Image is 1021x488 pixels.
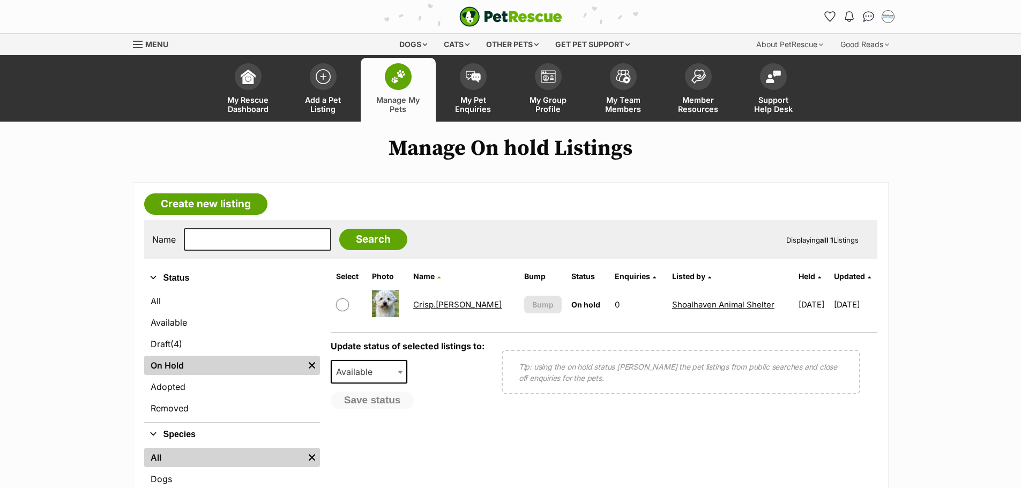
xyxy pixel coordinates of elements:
[661,58,736,122] a: Member Resources
[211,58,286,122] a: My Rescue Dashboard
[524,95,572,114] span: My Group Profile
[466,71,481,82] img: pet-enquiries-icon-7e3ad2cf08bfb03b45e93fb7055b45f3efa6380592205ae92323e6603595dc1f.svg
[520,268,566,285] th: Bump
[144,313,320,332] a: Available
[511,58,586,122] a: My Group Profile
[413,299,502,310] a: Crisp.[PERSON_NAME]
[170,337,182,350] span: (4)
[672,272,705,281] span: Listed by
[413,272,435,281] span: Name
[541,70,556,83] img: group-profile-icon-3fa3cf56718a62981997c0bc7e787c4b2cf8bcc04b72c1350f741eb67cf2f40e.svg
[144,377,320,396] a: Adopted
[331,392,414,409] button: Save status
[691,69,706,84] img: member-resources-icon-8e73f808a243e03378d46382f2149f9095a855e16c252ad45f914b54edf8863c.svg
[339,229,407,250] input: Search
[144,448,304,467] a: All
[133,34,176,53] a: Menu
[332,268,367,285] th: Select
[436,34,477,55] div: Cats
[241,69,256,84] img: dashboard-icon-eb2f2d2d3e046f16d808141f083e7271f6b2e854fb5c12c21221c1fb7104beca.svg
[152,235,176,244] label: Name
[749,34,831,55] div: About PetRescue
[374,95,422,114] span: Manage My Pets
[880,8,897,25] button: My account
[331,341,485,351] label: Update status of selected listings to:
[332,364,383,379] span: Available
[304,448,320,467] a: Remove filter
[519,361,843,384] p: Tip: using the on hold status [PERSON_NAME] the pet listings from public searches and close off e...
[863,11,874,22] img: chat-41dd97257d64d25036548639549fe6c8038ab92f7586957e7f3b1b290dea8141.svg
[479,34,546,55] div: Other pets
[674,95,722,114] span: Member Resources
[459,6,562,27] a: PetRescue
[548,34,637,55] div: Get pet support
[144,193,267,215] a: Create new listing
[749,95,798,114] span: Support Help Desk
[524,296,562,313] button: Bump
[586,58,661,122] a: My Team Members
[822,8,897,25] ul: Account quick links
[883,11,893,22] img: Jodie Parnell profile pic
[794,286,833,323] td: [DATE]
[845,11,853,22] img: notifications-46538b983faf8c2785f20acdc204bb7945ddae34d4c08c2a6579f10ce5e182be.svg
[841,8,858,25] button: Notifications
[145,40,168,49] span: Menu
[736,58,811,122] a: Support Help Desk
[834,272,865,281] span: Updated
[672,299,774,310] a: Shoalhaven Animal Shelter
[616,70,631,84] img: team-members-icon-5396bd8760b3fe7c0b43da4ab00e1e3bb1a5d9ba89233759b79545d2d3fc5d0d.svg
[144,271,320,285] button: Status
[799,272,821,281] a: Held
[615,272,656,281] a: Enquiries
[786,236,859,244] span: Displaying Listings
[822,8,839,25] a: Favourites
[860,8,877,25] a: Conversations
[144,356,304,375] a: On Hold
[820,236,833,244] strong: all 1
[224,95,272,114] span: My Rescue Dashboard
[532,299,554,310] span: Bump
[449,95,497,114] span: My Pet Enquiries
[567,268,609,285] th: Status
[391,70,406,84] img: manage-my-pets-icon-02211641906a0b7f246fdf0571729dbe1e7629f14944591b6c1af311fb30b64b.svg
[571,300,600,309] span: On hold
[144,291,320,311] a: All
[833,34,897,55] div: Good Reads
[144,427,320,441] button: Species
[436,58,511,122] a: My Pet Enquiries
[834,272,871,281] a: Updated
[799,272,815,281] span: Held
[299,95,347,114] span: Add a Pet Listing
[331,360,408,384] span: Available
[672,272,711,281] a: Listed by
[144,399,320,418] a: Removed
[368,268,408,285] th: Photo
[834,286,876,323] td: [DATE]
[144,334,320,354] a: Draft
[286,58,361,122] a: Add a Pet Listing
[459,6,562,27] img: logo-e224e6f780fb5917bec1dbf3a21bbac754714ae5b6737aabdf751b685950b380.svg
[413,272,441,281] a: Name
[766,70,781,83] img: help-desk-icon-fdf02630f3aa405de69fd3d07c3f3aa587a6932b1a1747fa1d2bba05be0121f9.svg
[599,95,647,114] span: My Team Members
[316,69,331,84] img: add-pet-listing-icon-0afa8454b4691262ce3f59096e99ab1cd57d4a30225e0717b998d2c9b9846f56.svg
[361,58,436,122] a: Manage My Pets
[610,286,667,323] td: 0
[392,34,435,55] div: Dogs
[304,356,320,375] a: Remove filter
[144,289,320,422] div: Status
[615,272,650,281] span: translation missing: en.admin.listings.index.attributes.enquiries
